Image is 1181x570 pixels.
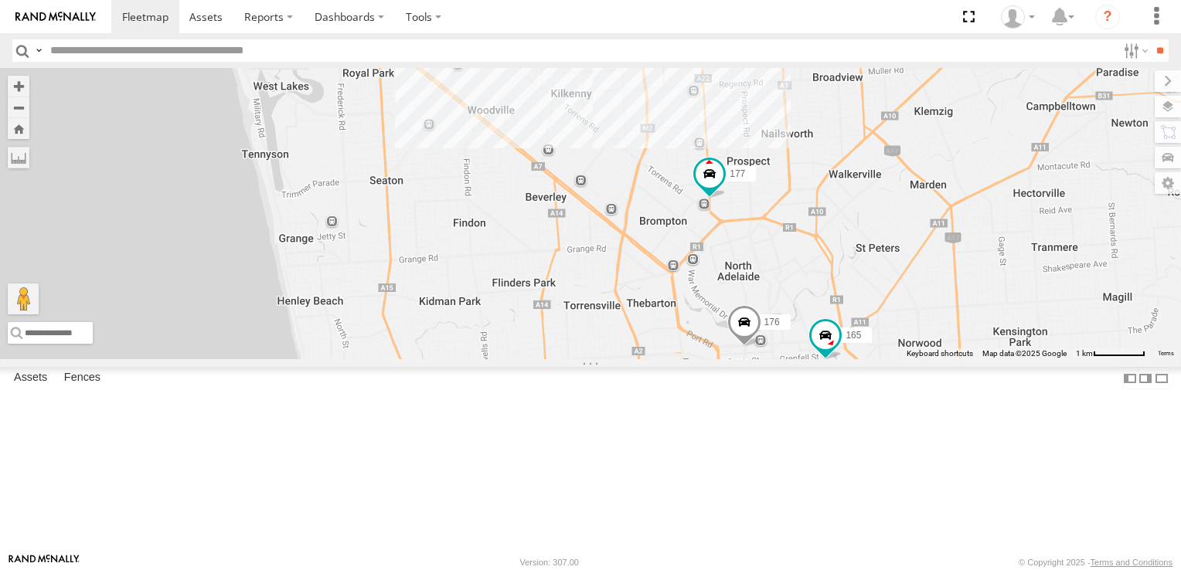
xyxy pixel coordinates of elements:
[1118,39,1151,62] label: Search Filter Options
[996,5,1040,29] div: Frank Cope
[730,168,745,179] span: 177
[8,283,39,314] button: Drag Pegman onto the map to open Street View
[15,12,96,22] img: rand-logo.svg
[1071,348,1150,359] button: Map Scale: 1 km per 64 pixels
[1076,349,1093,358] span: 1 km
[1095,5,1120,29] i: ?
[1154,367,1169,389] label: Hide Summary Table
[56,368,108,389] label: Fences
[8,97,29,118] button: Zoom out
[846,329,861,340] span: 165
[9,555,80,570] a: Visit our Website
[32,39,45,62] label: Search Query
[1091,558,1172,567] a: Terms and Conditions
[764,316,780,327] span: 176
[907,348,973,359] button: Keyboard shortcuts
[1122,367,1138,389] label: Dock Summary Table to the Left
[8,76,29,97] button: Zoom in
[520,558,579,567] div: Version: 307.00
[6,368,55,389] label: Assets
[8,118,29,139] button: Zoom Home
[1155,172,1181,194] label: Map Settings
[1019,558,1172,567] div: © Copyright 2025 -
[1138,367,1153,389] label: Dock Summary Table to the Right
[8,147,29,168] label: Measure
[1158,350,1174,356] a: Terms (opens in new tab)
[982,349,1067,358] span: Map data ©2025 Google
